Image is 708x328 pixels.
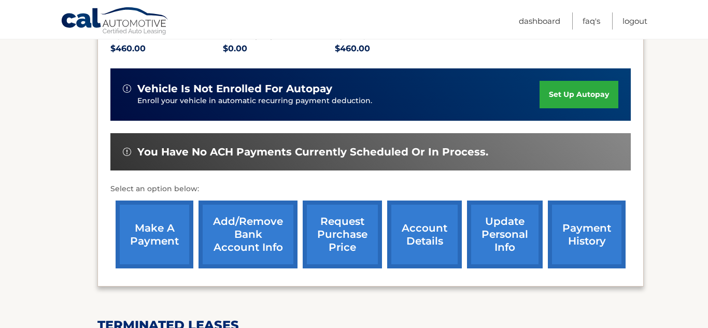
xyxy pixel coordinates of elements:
span: vehicle is not enrolled for autopay [137,82,332,95]
a: request purchase price [303,201,382,268]
img: alert-white.svg [123,84,131,93]
a: Cal Automotive [61,7,169,37]
a: make a payment [116,201,193,268]
p: Enroll your vehicle in automatic recurring payment deduction. [137,95,540,107]
a: Logout [622,12,647,30]
a: update personal info [467,201,543,268]
img: alert-white.svg [123,148,131,156]
span: You have no ACH payments currently scheduled or in process. [137,146,488,159]
a: Dashboard [519,12,560,30]
a: set up autopay [540,81,618,108]
a: account details [387,201,462,268]
p: $0.00 [223,41,335,56]
a: FAQ's [583,12,600,30]
p: $460.00 [335,41,447,56]
a: Add/Remove bank account info [199,201,298,268]
a: payment history [548,201,626,268]
p: Select an option below: [110,183,631,195]
p: $460.00 [110,41,223,56]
